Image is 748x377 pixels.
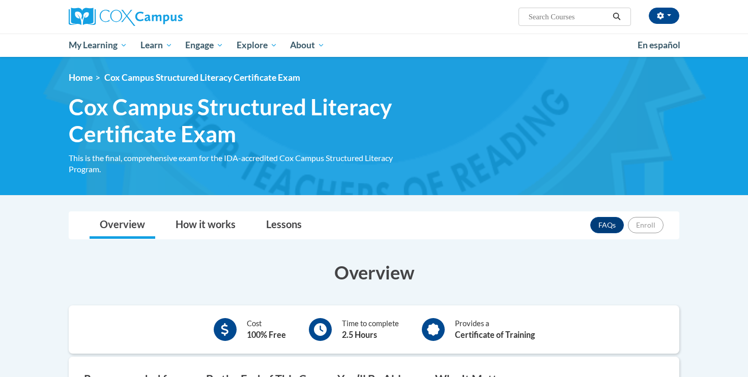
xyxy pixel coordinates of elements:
span: About [290,39,325,51]
button: Enroll [628,217,664,233]
div: Main menu [53,34,695,57]
div: This is the final, comprehensive exam for the IDA-accredited Cox Campus Structured Literacy Program. [69,152,420,175]
a: My Learning [62,34,134,57]
div: Provides a [455,318,535,341]
a: Engage [179,34,230,57]
span: Engage [185,39,223,51]
span: En español [638,40,680,50]
a: How it works [165,212,246,239]
span: My Learning [69,39,127,51]
a: En español [631,35,687,56]
button: Account Settings [649,8,679,24]
b: 100% Free [247,330,286,339]
img: Cox Campus [69,8,183,26]
span: Cox Campus Structured Literacy Certificate Exam [69,93,420,147]
h3: Overview [69,260,679,285]
div: Time to complete [342,318,399,341]
input: Search Courses [528,11,609,23]
a: About [284,34,332,57]
a: FAQs [590,217,624,233]
b: Certificate of Training [455,330,535,339]
b: 2.5 Hours [342,330,377,339]
span: Learn [140,39,172,51]
a: Overview [90,212,155,239]
button: Search [609,11,624,23]
a: Explore [230,34,284,57]
div: Cost [247,318,286,341]
a: Cox Campus [69,8,262,26]
a: Learn [134,34,179,57]
span: Cox Campus Structured Literacy Certificate Exam [104,72,300,83]
a: Home [69,72,93,83]
span: Explore [237,39,277,51]
a: Lessons [256,212,312,239]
